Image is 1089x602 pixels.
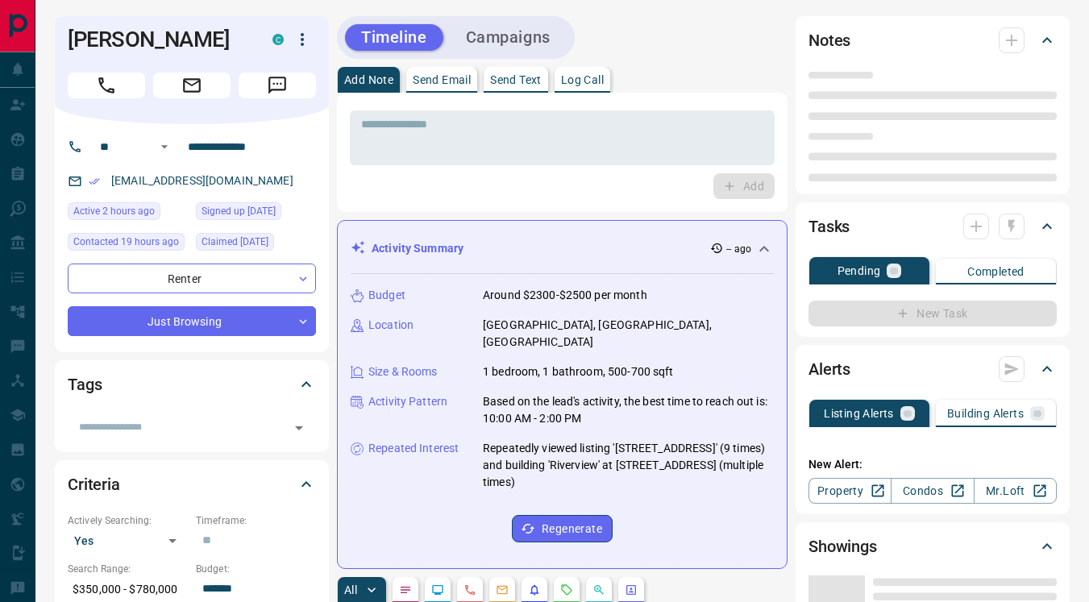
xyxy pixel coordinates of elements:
a: [EMAIL_ADDRESS][DOMAIN_NAME] [111,174,293,187]
div: condos.ca [272,34,284,45]
div: Wed Oct 01 2025 [196,233,316,255]
p: New Alert: [808,456,1057,473]
div: Tags [68,365,316,404]
svg: Agent Actions [625,583,638,596]
h2: Tasks [808,214,850,239]
span: Email [153,73,231,98]
p: Location [368,317,414,334]
h1: [PERSON_NAME] [68,27,248,52]
p: Add Note [344,74,393,85]
div: Activity Summary-- ago [351,234,774,264]
p: Search Range: [68,562,188,576]
span: Message [239,73,316,98]
div: Criteria [68,465,316,504]
svg: Listing Alerts [528,583,541,596]
div: Tue Oct 14 2025 [68,233,188,255]
svg: Email Verified [89,176,100,187]
span: Call [68,73,145,98]
p: Send Email [413,74,471,85]
button: Regenerate [512,515,613,542]
div: Fri Nov 04 2016 [196,202,316,225]
p: 1 bedroom, 1 bathroom, 500-700 sqft [483,363,674,380]
svg: Notes [399,583,412,596]
a: Property [808,478,892,504]
h2: Tags [68,372,102,397]
h2: Showings [808,533,877,559]
span: Contacted 19 hours ago [73,234,179,250]
div: Just Browsing [68,306,316,336]
p: Repeatedly viewed listing '[STREET_ADDRESS]' (9 times) and building 'Riverview' at [STREET_ADDRES... [483,440,774,491]
p: Log Call [561,74,604,85]
p: -- ago [726,242,751,256]
button: Open [155,137,174,156]
p: [GEOGRAPHIC_DATA], [GEOGRAPHIC_DATA], [GEOGRAPHIC_DATA] [483,317,774,351]
button: Open [288,417,310,439]
button: Campaigns [450,24,567,51]
div: Showings [808,527,1057,566]
a: Mr.Loft [974,478,1057,504]
span: Claimed [DATE] [202,234,268,250]
div: Tasks [808,207,1057,246]
span: Active 2 hours ago [73,203,155,219]
svg: Emails [496,583,509,596]
p: Completed [967,266,1025,277]
p: Listing Alerts [824,408,894,419]
svg: Lead Browsing Activity [431,583,444,596]
p: Pending [838,265,881,276]
span: Signed up [DATE] [202,203,276,219]
div: Wed Oct 15 2025 [68,202,188,225]
a: Condos [891,478,974,504]
div: Alerts [808,350,1057,388]
p: Budget [368,287,405,304]
p: All [344,584,357,596]
p: Budget: [196,562,316,576]
h2: Notes [808,27,850,53]
p: Building Alerts [947,408,1024,419]
p: Actively Searching: [68,513,188,528]
p: Timeframe: [196,513,316,528]
div: Notes [808,21,1057,60]
p: Repeated Interest [368,440,459,457]
p: Activity Summary [372,240,463,257]
button: Timeline [345,24,443,51]
p: Around $2300-$2500 per month [483,287,647,304]
div: Yes [68,528,188,554]
svg: Calls [463,583,476,596]
div: Renter [68,264,316,293]
h2: Criteria [68,471,120,497]
p: Activity Pattern [368,393,447,410]
p: Based on the lead's activity, the best time to reach out is: 10:00 AM - 2:00 PM [483,393,774,427]
svg: Requests [560,583,573,596]
h2: Alerts [808,356,850,382]
p: Size & Rooms [368,363,438,380]
svg: Opportunities [592,583,605,596]
p: Send Text [490,74,542,85]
